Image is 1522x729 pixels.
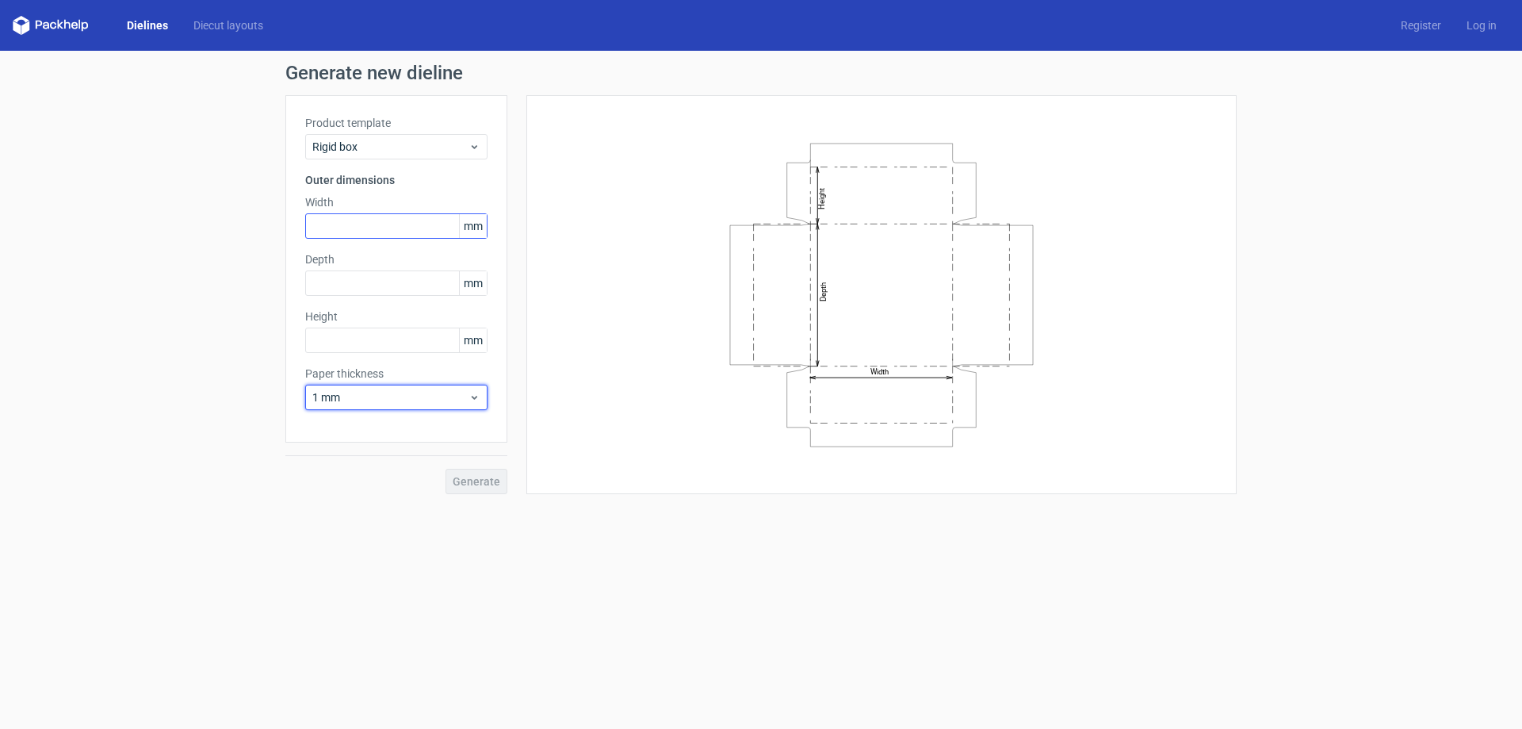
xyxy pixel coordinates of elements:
[312,139,468,155] span: Rigid box
[305,366,488,382] label: Paper thickness
[285,63,1237,82] h1: Generate new dieline
[305,172,488,188] h3: Outer dimensions
[305,115,488,131] label: Product template
[305,194,488,210] label: Width
[817,187,826,209] text: Height
[1388,17,1454,33] a: Register
[870,367,889,376] text: Width
[1454,17,1509,33] a: Log in
[312,389,468,405] span: 1 mm
[459,328,487,352] span: mm
[181,17,276,33] a: Diecut layouts
[819,282,828,301] text: Depth
[459,271,487,295] span: mm
[305,251,488,267] label: Depth
[459,214,487,238] span: mm
[305,309,488,324] label: Height
[114,17,181,33] a: Dielines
